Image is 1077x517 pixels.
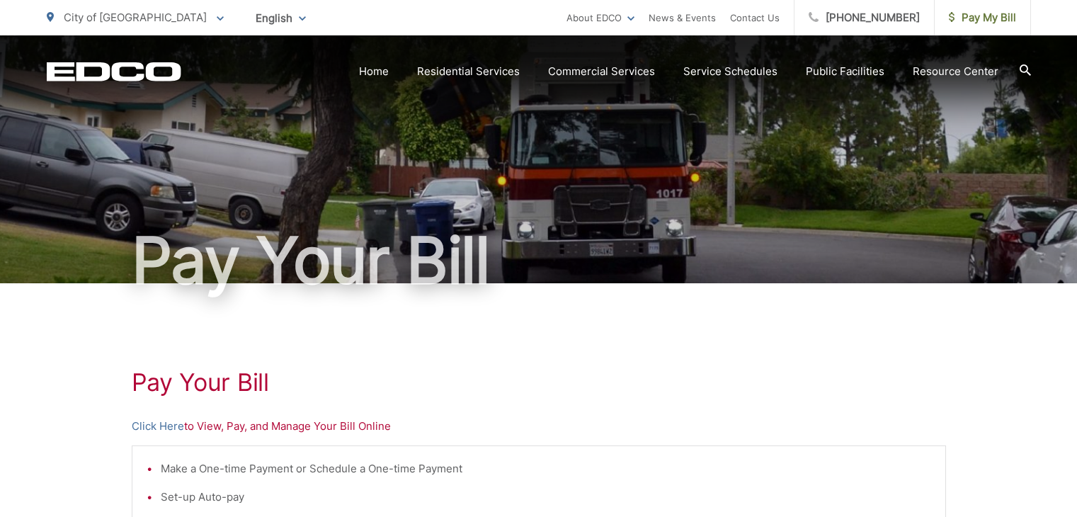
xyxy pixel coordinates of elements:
a: Home [359,63,389,80]
p: to View, Pay, and Manage Your Bill Online [132,418,946,435]
a: EDCD logo. Return to the homepage. [47,62,181,81]
span: Pay My Bill [949,9,1016,26]
a: Contact Us [730,9,780,26]
a: Public Facilities [806,63,884,80]
h1: Pay Your Bill [132,368,946,397]
a: Service Schedules [683,63,777,80]
span: English [245,6,317,30]
a: Residential Services [417,63,520,80]
a: Click Here [132,418,184,435]
h1: Pay Your Bill [47,225,1031,296]
a: About EDCO [566,9,634,26]
span: City of [GEOGRAPHIC_DATA] [64,11,207,24]
a: Commercial Services [548,63,655,80]
li: Set-up Auto-pay [161,489,931,506]
li: Make a One-time Payment or Schedule a One-time Payment [161,460,931,477]
a: News & Events [649,9,716,26]
a: Resource Center [913,63,998,80]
